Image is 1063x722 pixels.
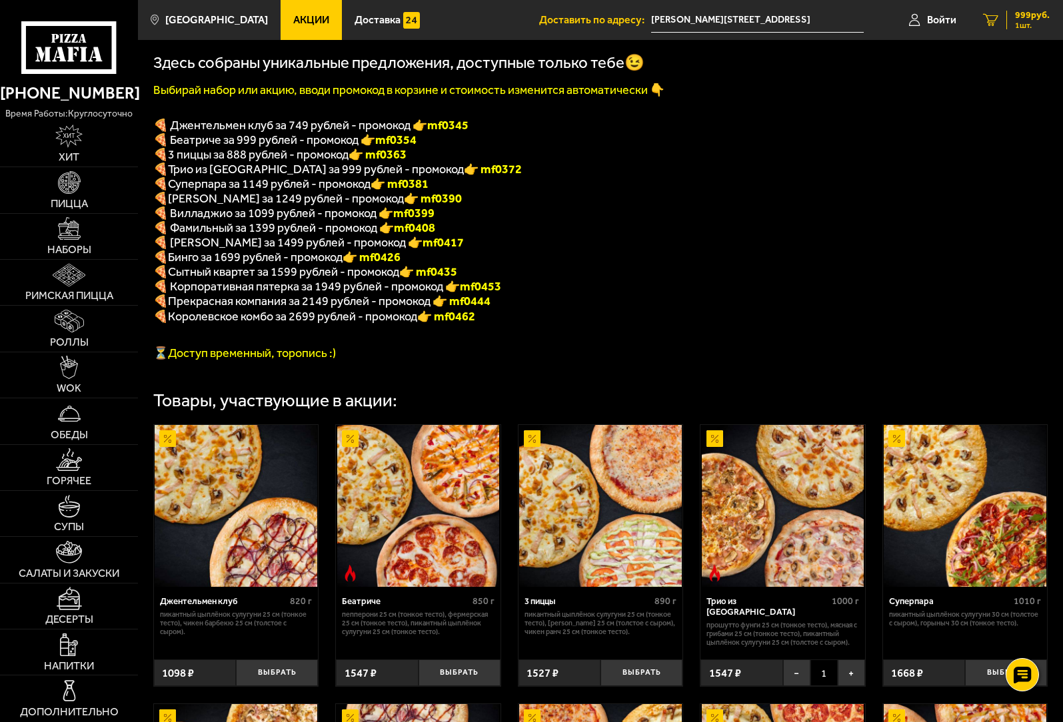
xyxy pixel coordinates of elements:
p: Пикантный цыплёнок сулугуни 25 см (тонкое тесто), [PERSON_NAME] 25 см (толстое с сыром), Чикен Ра... [525,610,676,637]
span: Обеды [51,430,88,440]
span: Войти [927,15,956,25]
img: 3 пиццы [519,425,681,587]
button: Выбрать [600,659,682,687]
span: Напитки [44,661,94,671]
div: Трио из [GEOGRAPHIC_DATA] [706,596,828,617]
a: АкционныйОстрое блюдоТрио из Рио [700,425,865,587]
b: 🍕 [153,250,168,264]
font: 🍕 [153,177,168,191]
p: Прошутто Фунги 25 см (тонкое тесто), Мясная с грибами 25 см (тонкое тесто), Пикантный цыплёнок су... [706,621,858,647]
img: Острое блюдо [342,565,359,581]
img: Акционный [524,430,540,447]
b: mf0345 [427,118,469,133]
span: Салаты и закуски [19,568,119,579]
img: Трио из Рио [702,425,864,587]
font: 👉 mf0462 [417,309,475,324]
span: Суперпара за 1149 рублей - промокод [168,177,371,191]
span: Доставка [355,15,401,25]
img: Суперпара [884,425,1046,587]
p: Пикантный цыплёнок сулугуни 25 см (тонкое тесто), Чикен Барбекю 25 см (толстое с сыром). [160,610,312,637]
span: 🍕 Фамильный за 1399 рублей - промокод 👉 [153,220,435,235]
button: Выбрать [236,659,318,687]
span: Здесь собраны уникальные предложения, доступные только тебе😉 [153,53,644,72]
img: 15daf4d41897b9f0e9f617042186c801.svg [403,12,420,29]
span: 890 г [654,595,676,607]
b: mf0399 [393,206,435,220]
img: Беатриче [337,425,499,587]
font: 🍕 [153,147,168,162]
div: Суперпара [889,596,1010,607]
font: 🍕 [153,162,168,177]
span: 999 руб. [1015,11,1050,20]
span: ⏳Доступ временный, торопись :) [153,346,336,360]
span: Дополнительно [20,707,119,717]
span: 1 [810,659,838,687]
span: 1547 ₽ [709,666,741,679]
b: 👉 mf0435 [399,264,457,279]
font: 🍕 [153,294,168,308]
span: Акции [293,15,329,25]
font: Выбирай набор или акцию, вводи промокод в корзине и стоимость изменится автоматически 👇 [153,83,664,97]
img: Джентельмен клуб [155,425,317,587]
b: 👉 mf0426 [343,250,401,264]
span: 🍕 [PERSON_NAME] за 1499 рублей - промокод 👉 [153,235,464,250]
button: Выбрать [965,659,1047,687]
span: Римская пицца [25,290,113,301]
b: mf0417 [423,235,464,250]
font: 👉 mf0372 [464,162,522,177]
span: [PERSON_NAME] за 1249 рублей - промокод [168,191,404,206]
span: 🍕 Беатриче за 999 рублей - промокод 👉 [153,133,417,147]
font: 👉 mf0381 [371,177,429,191]
button: + [838,659,865,687]
span: Горячее [47,476,91,486]
img: Акционный [888,430,905,447]
span: 850 г [473,595,495,607]
div: Джентельмен клуб [160,596,287,607]
span: Пицца [51,198,88,209]
span: 1098 ₽ [162,666,194,679]
span: Роллы [50,337,89,348]
span: 1547 ₽ [345,666,377,679]
span: 🍕 Вилладжио за 1099 рублей - промокод 👉 [153,206,435,220]
span: Доставить по адресу: [539,15,651,25]
div: Беатриче [342,596,469,607]
span: Десерты [45,614,93,625]
b: 👉 mf0390 [404,191,462,206]
a: Акционный3 пиццы [519,425,683,587]
font: 🍕 [153,309,168,324]
div: Товары, участвующие в акции: [153,392,397,410]
span: 1010 г [1014,595,1041,607]
button: − [783,659,810,687]
div: 3 пиццы [525,596,651,607]
span: Супы [54,522,84,532]
span: 1000 г [832,595,859,607]
b: 🍕 [153,264,168,279]
span: 1 шт. [1015,21,1050,29]
span: Сытный квартет за 1599 рублей - промокод [168,264,399,279]
font: 👉 mf0444 [433,294,491,308]
span: Бинго за 1699 рублей - промокод [168,250,343,264]
b: mf0354 [375,133,417,147]
input: Ваш адрес доставки [651,8,864,33]
span: Наборы [47,244,91,255]
font: 👉 mf0363 [349,147,407,162]
p: Пикантный цыплёнок сулугуни 30 см (толстое с сыром), Горыныч 30 см (тонкое тесто). [889,610,1041,628]
a: АкционныйДжентельмен клуб [154,425,319,587]
span: Хит [59,152,79,163]
img: Акционный [159,430,176,447]
span: [GEOGRAPHIC_DATA] [165,15,268,25]
b: mf0453 [460,279,501,294]
a: АкционныйСуперпара [883,425,1048,587]
a: АкционныйОстрое блюдоБеатриче [336,425,501,587]
b: mf0408 [394,220,435,235]
span: 🍕 Корпоративная пятерка за 1949 рублей - промокод 👉 [153,279,501,294]
span: 1527 ₽ [527,666,558,679]
span: Прекрасная компания за 2149 рублей - промокод [168,294,433,308]
span: 🍕 Джентельмен клуб за 749 рублей - промокод 👉 [153,118,469,133]
b: 🍕 [153,191,168,206]
span: 3 пиццы за 888 рублей - промокод [168,147,349,162]
p: Пепперони 25 см (тонкое тесто), Фермерская 25 см (тонкое тесто), Пикантный цыплёнок сулугуни 25 с... [342,610,494,637]
img: Острое блюдо [706,565,723,581]
span: 820 г [290,595,312,607]
span: Королевское комбо за 2699 рублей - промокод [168,309,417,324]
